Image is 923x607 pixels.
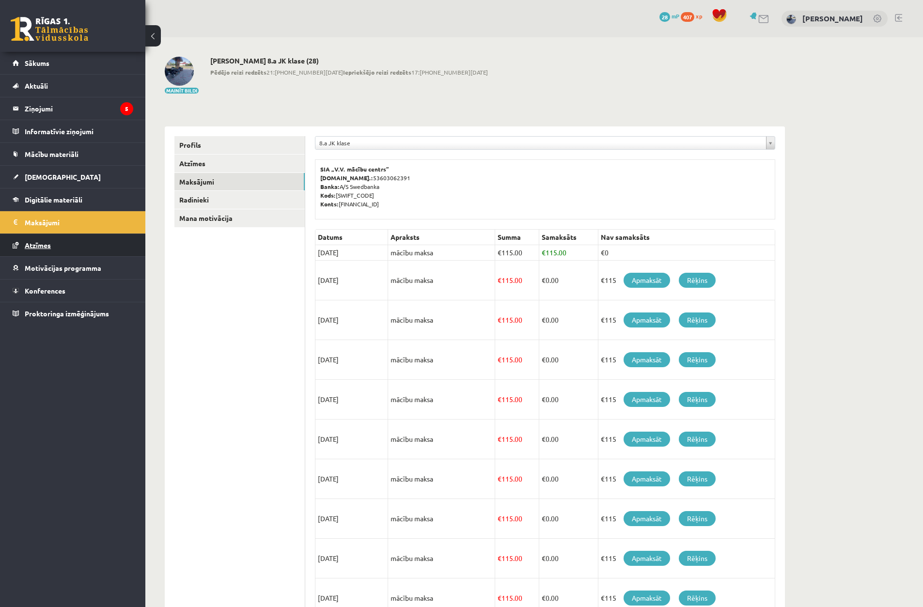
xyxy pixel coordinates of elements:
[495,300,539,340] td: 115.00
[120,102,133,115] i: 5
[495,420,539,459] td: 115.00
[210,68,488,77] span: 21:[PHONE_NUMBER][DATE] 17:[PHONE_NUMBER][DATE]
[13,257,133,279] a: Motivācijas programma
[498,276,501,284] span: €
[495,261,539,300] td: 115.00
[13,120,133,142] a: Informatīvie ziņojumi
[539,245,598,261] td: 115.00
[539,499,598,539] td: 0.00
[388,261,495,300] td: mācību maksa
[624,352,670,367] a: Apmaksāt
[539,459,598,499] td: 0.00
[319,137,762,149] span: 8.a JK klase
[13,188,133,211] a: Digitālie materiāli
[542,315,546,324] span: €
[388,230,495,245] th: Apraksts
[495,380,539,420] td: 115.00
[25,286,65,295] span: Konferences
[542,474,546,483] span: €
[539,539,598,578] td: 0.00
[542,276,546,284] span: €
[539,380,598,420] td: 0.00
[388,539,495,578] td: mācību maksa
[598,380,775,420] td: €115
[679,511,716,526] a: Rēķins
[25,59,49,67] span: Sākums
[598,420,775,459] td: €115
[315,261,388,300] td: [DATE]
[174,191,305,209] a: Radinieki
[388,340,495,380] td: mācību maksa
[25,81,48,90] span: Aktuāli
[174,155,305,172] a: Atzīmes
[679,273,716,288] a: Rēķins
[320,191,336,199] b: Kods:
[13,143,133,165] a: Mācību materiāli
[542,435,546,443] span: €
[786,15,796,24] img: Endijs Laizāns
[659,12,679,20] a: 28 mP
[343,68,411,76] b: Iepriekšējo reizi redzēts
[679,352,716,367] a: Rēķins
[498,435,501,443] span: €
[542,514,546,523] span: €
[320,165,390,173] b: SIA „V.V. mācību centrs”
[598,300,775,340] td: €115
[315,459,388,499] td: [DATE]
[13,280,133,302] a: Konferences
[315,539,388,578] td: [DATE]
[679,312,716,327] a: Rēķins
[624,392,670,407] a: Apmaksāt
[624,511,670,526] a: Apmaksāt
[174,209,305,227] a: Mana motivācija
[679,471,716,486] a: Rēķins
[498,248,501,257] span: €
[315,380,388,420] td: [DATE]
[624,273,670,288] a: Apmaksāt
[25,309,109,318] span: Proktoringa izmēģinājums
[320,174,373,182] b: [DOMAIN_NAME].:
[681,12,694,22] span: 407
[388,300,495,340] td: mācību maksa
[315,245,388,261] td: [DATE]
[25,241,51,249] span: Atzīmes
[25,195,82,204] span: Digitālie materiāli
[542,554,546,562] span: €
[495,499,539,539] td: 115.00
[498,395,501,404] span: €
[25,97,133,120] legend: Ziņojumi
[539,340,598,380] td: 0.00
[624,471,670,486] a: Apmaksāt
[498,554,501,562] span: €
[672,12,679,20] span: mP
[25,150,78,158] span: Mācību materiāli
[539,261,598,300] td: 0.00
[495,340,539,380] td: 115.00
[320,200,339,208] b: Konts:
[388,245,495,261] td: mācību maksa
[539,300,598,340] td: 0.00
[624,312,670,327] a: Apmaksāt
[802,14,863,23] a: [PERSON_NAME]
[165,88,199,93] button: Mainīt bildi
[174,173,305,191] a: Maksājumi
[498,355,501,364] span: €
[495,539,539,578] td: 115.00
[13,97,133,120] a: Ziņojumi5
[598,539,775,578] td: €115
[696,12,702,20] span: xp
[315,230,388,245] th: Datums
[388,459,495,499] td: mācību maksa
[679,392,716,407] a: Rēķins
[598,230,775,245] th: Nav samaksāts
[210,68,266,76] b: Pēdējo reizi redzēts
[25,264,101,272] span: Motivācijas programma
[315,137,775,149] a: 8.a JK klase
[11,17,88,41] a: Rīgas 1. Tālmācības vidusskola
[598,245,775,261] td: €0
[315,499,388,539] td: [DATE]
[498,474,501,483] span: €
[542,593,546,602] span: €
[13,211,133,233] a: Maksājumi
[598,261,775,300] td: €115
